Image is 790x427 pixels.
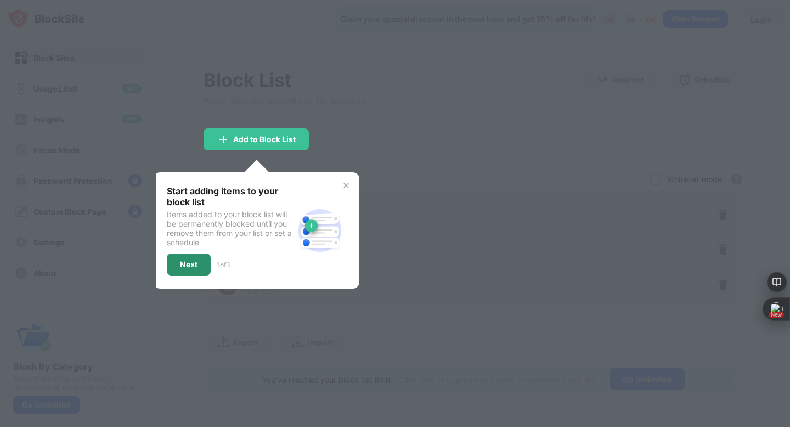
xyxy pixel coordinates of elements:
[180,260,198,269] div: Next
[294,204,346,257] img: block-site.svg
[167,186,294,207] div: Start adding items to your block list
[167,210,294,247] div: Items added to your block list will be permanently blocked until you remove them from your list o...
[217,261,230,269] div: 1 of 3
[233,135,296,144] div: Add to Block List
[342,181,351,190] img: x-button.svg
